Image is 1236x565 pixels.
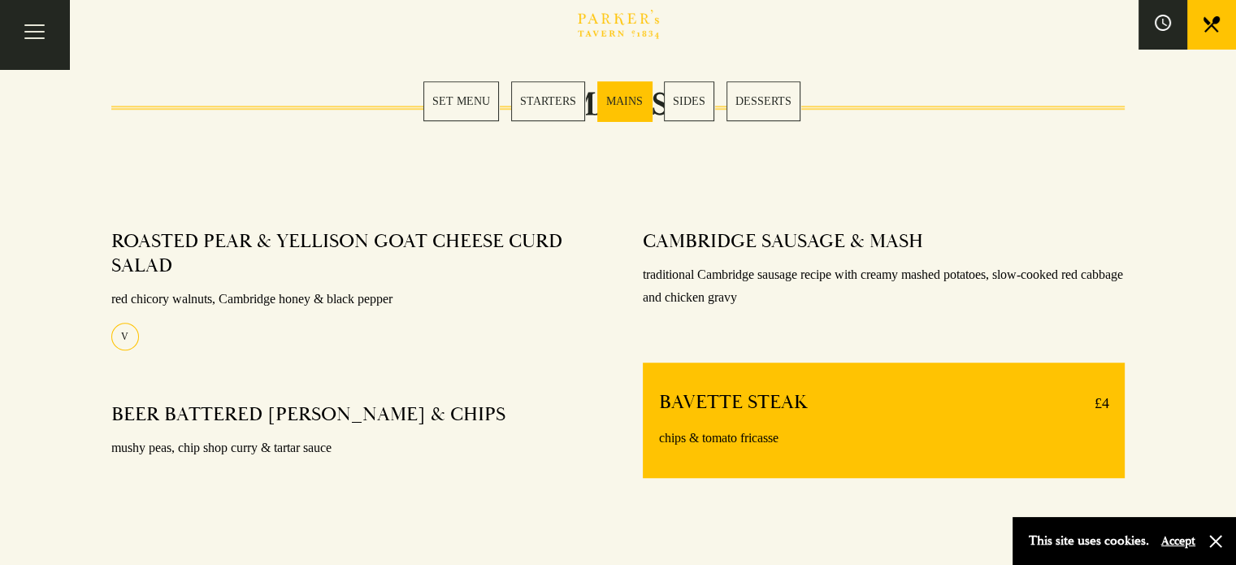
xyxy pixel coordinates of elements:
[1078,390,1108,416] p: £4
[511,81,585,121] a: 2 / 5
[111,288,594,311] p: red chicory walnuts, Cambridge honey & black pepper
[1029,529,1149,553] p: This site uses cookies.
[111,437,594,460] p: mushy peas, chip shop curry & tartar sauce
[659,427,1109,450] p: chips & tomato fricasse
[111,229,578,278] h4: ROASTED PEAR & YELLISON GOAT CHEESE CURD SALAD
[1161,533,1195,549] button: Accept
[726,81,800,121] a: 5 / 5
[597,81,652,121] a: 3 / 5
[1208,533,1224,550] button: Close and accept
[111,323,139,350] div: V
[643,229,923,254] h4: CAMBRIDGE SAUSAGE & MASH
[423,81,499,121] a: 1 / 5
[664,81,714,121] a: 4 / 5
[659,390,808,416] h4: BAVETTE STEAK
[111,402,505,427] h4: BEER BATTERED [PERSON_NAME] & CHIPS
[643,263,1125,311] p: traditional Cambridge sausage recipe with creamy mashed potatoes, slow-cooked red cabbage and chi...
